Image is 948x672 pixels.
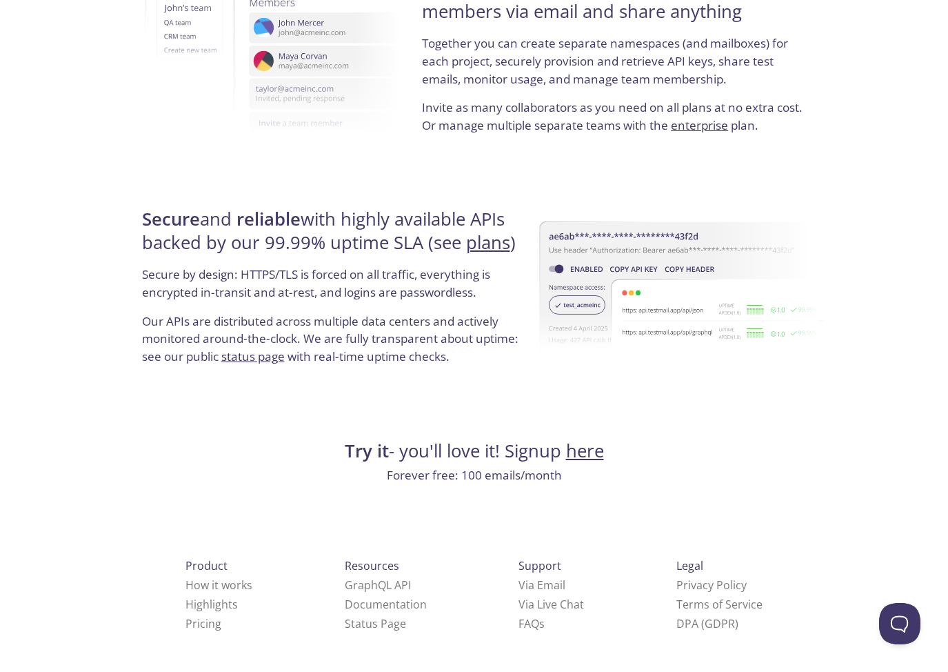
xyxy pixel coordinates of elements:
a: enterprise [671,117,728,133]
a: Privacy Policy [676,577,747,593]
h4: and with highly available APIs backed by our 99.99% uptime SLA (see ) [142,208,526,266]
span: s [539,616,545,631]
p: Together you can create separate namespaces (and mailboxes) for each project, securely provision ... [422,34,806,99]
a: Documentation [345,597,427,612]
p: Invite as many collaborators as you need on all plans at no extra cost. Or manage multiple separa... [422,99,806,134]
a: Terms of Service [676,597,763,612]
iframe: Help Scout Beacon - Open [879,603,920,644]
a: Status Page [345,616,406,631]
strong: Try it [345,439,389,463]
a: FAQ [518,616,545,631]
a: Highlights [185,597,238,612]
a: Via Live Chat [518,597,584,612]
p: Secure by design: HTTPS/TLS is forced on all traffic, everything is encrypted in-transit and at-r... [142,266,526,312]
a: GraphQL API [345,577,411,593]
a: plans [466,230,510,255]
a: Via Email [518,577,565,593]
a: status page [221,348,285,364]
strong: Secure [142,207,200,231]
span: Product [185,558,228,573]
p: Our APIs are distributed across multiple data centers and actively monitored around-the-clock. We... [142,313,526,377]
span: Legal [676,558,703,573]
img: uptime [539,178,823,399]
span: Support [518,558,561,573]
strong: reliable [236,207,301,231]
span: Resources [345,558,399,573]
a: here [566,439,604,463]
a: DPA (GDPR) [676,616,738,631]
a: How it works [185,577,252,593]
h4: - you'll love it! Signup [138,439,811,463]
p: Forever free: 100 emails/month [138,466,811,484]
a: Pricing [185,616,221,631]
